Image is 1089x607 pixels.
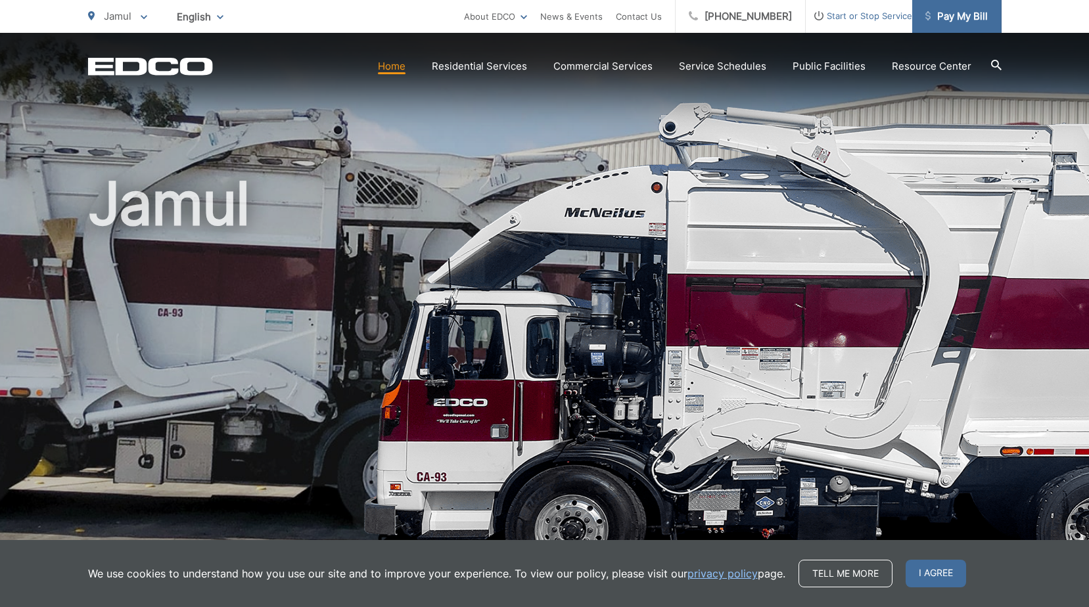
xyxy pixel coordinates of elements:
[464,9,527,24] a: About EDCO
[616,9,662,24] a: Contact Us
[88,171,1002,587] h1: Jamul
[432,58,527,74] a: Residential Services
[540,9,603,24] a: News & Events
[892,58,971,74] a: Resource Center
[553,58,653,74] a: Commercial Services
[104,10,131,22] span: Jamul
[679,58,766,74] a: Service Schedules
[88,566,785,581] p: We use cookies to understand how you use our site and to improve your experience. To view our pol...
[799,560,892,587] a: Tell me more
[88,57,213,76] a: EDCD logo. Return to the homepage.
[906,560,966,587] span: I agree
[378,58,405,74] a: Home
[925,9,988,24] span: Pay My Bill
[793,58,866,74] a: Public Facilities
[687,566,758,581] a: privacy policy
[167,5,233,28] span: English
